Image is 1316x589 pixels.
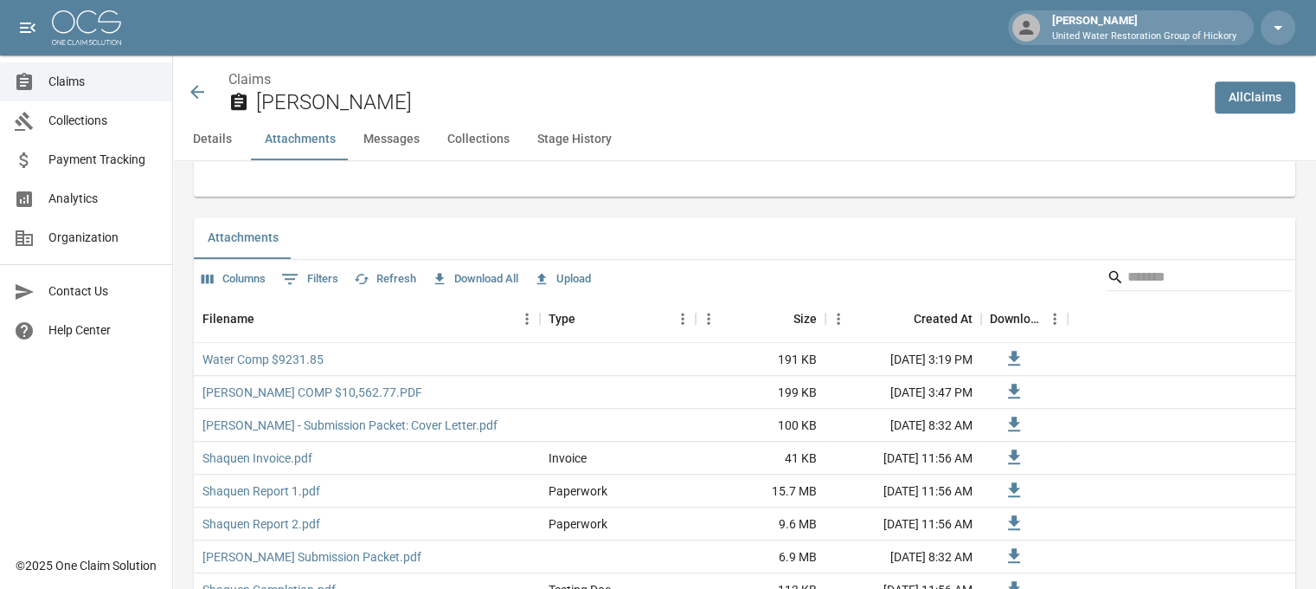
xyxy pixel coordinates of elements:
[670,306,696,332] button: Menu
[48,73,158,91] span: Claims
[825,376,981,409] div: [DATE] 3:47 PM
[696,306,722,332] button: Menu
[202,450,312,467] a: Shaquen Invoice.pdf
[251,119,350,160] button: Attachments
[350,119,433,160] button: Messages
[696,376,825,409] div: 199 KB
[427,266,523,293] button: Download All
[173,119,251,160] button: Details
[825,508,981,540] div: [DATE] 11:56 AM
[228,71,271,87] a: Claims
[194,294,540,343] div: Filename
[173,119,1316,160] div: anchor tabs
[549,515,607,533] div: Paperwork
[981,294,1068,343] div: Download
[530,266,595,293] button: Upload
[549,294,575,343] div: Type
[1042,306,1068,332] button: Menu
[696,294,825,343] div: Size
[696,343,825,376] div: 191 KB
[202,351,324,368] a: Water Comp $9231.85
[48,151,158,169] span: Payment Tracking
[202,482,320,500] a: Shaquen Report 1.pdf
[52,10,121,45] img: ocs-logo-white-transparent.png
[48,282,158,301] span: Contact Us
[1215,81,1295,113] a: AllClaims
[202,417,498,434] a: [PERSON_NAME] - Submission Packet: Cover Letter.pdf
[696,409,825,442] div: 100 KB
[202,515,320,533] a: Shaquen Report 2.pdf
[350,266,420,293] button: Refresh
[514,306,540,332] button: Menu
[825,475,981,508] div: [DATE] 11:56 AM
[825,294,981,343] div: Created At
[696,540,825,573] div: 6.9 MB
[277,265,343,293] button: Show filters
[197,266,270,293] button: Select columns
[825,442,981,475] div: [DATE] 11:56 AM
[825,343,981,376] div: [DATE] 3:19 PM
[825,540,981,573] div: [DATE] 8:32 AM
[194,217,1295,259] div: related-list tabs
[202,384,422,401] a: [PERSON_NAME] COMP $10,562.77.PDF
[1045,12,1243,43] div: [PERSON_NAME]
[48,229,158,247] span: Organization
[433,119,523,160] button: Collections
[1052,29,1236,44] p: United Water Restoration Group of Hickory
[256,90,1201,115] h2: [PERSON_NAME]
[10,10,45,45] button: open drawer
[540,294,696,343] div: Type
[16,557,157,574] div: © 2025 One Claim Solution
[990,294,1042,343] div: Download
[696,475,825,508] div: 15.7 MB
[793,294,817,343] div: Size
[549,450,587,467] div: Invoice
[48,112,158,130] span: Collections
[48,190,158,208] span: Analytics
[549,482,607,500] div: Paperwork
[696,508,825,540] div: 9.6 MB
[202,294,254,343] div: Filename
[194,217,292,259] button: Attachments
[228,69,1201,90] nav: breadcrumb
[48,321,158,340] span: Help Center
[914,294,973,343] div: Created At
[825,306,851,332] button: Menu
[696,442,825,475] div: 41 KB
[825,409,981,442] div: [DATE] 8:32 AM
[1107,263,1292,294] div: Search
[202,548,421,566] a: [PERSON_NAME] Submission Packet.pdf
[523,119,626,160] button: Stage History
